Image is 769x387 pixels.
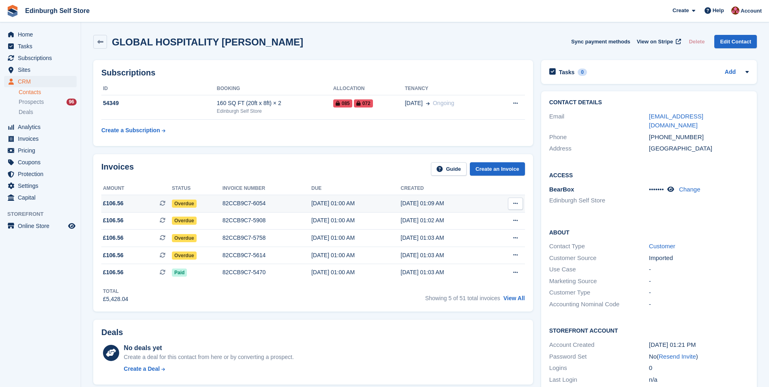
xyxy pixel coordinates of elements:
span: ( ) [657,353,698,360]
h2: GLOBAL HOSPITALITY [PERSON_NAME] [112,37,303,47]
span: £106.56 [103,268,124,277]
div: 54349 [101,99,217,107]
span: Create [673,6,689,15]
div: Account Created [549,340,649,350]
span: Overdue [172,252,197,260]
span: Paid [172,269,187,277]
span: Help [713,6,724,15]
a: Deals [19,108,77,116]
th: Amount [101,182,172,195]
div: Use Case [549,265,649,274]
th: Tenancy [405,82,494,95]
th: ID [101,82,217,95]
div: 96 [66,99,77,105]
span: Protection [18,168,66,180]
div: 0 [578,69,587,76]
a: Create an Invoice [470,162,525,176]
div: No [649,352,749,361]
div: [DATE] 01:03 AM [401,234,490,242]
div: Create a Deal [124,365,160,373]
div: Last Login [549,375,649,385]
div: 82CCB9C7-5470 [223,268,311,277]
span: Overdue [172,200,197,208]
span: Showing 5 of 51 total invoices [425,295,500,301]
div: Create a deal for this contact from here or by converting a prospect. [124,353,293,361]
th: Status [172,182,223,195]
img: Lucy Michalec [731,6,739,15]
button: Sync payment methods [571,35,630,48]
img: stora-icon-8386f47178a22dfd0bd8f6a31ec36ba5ce8667c1dd55bd0f319d3a0aa187defe.svg [6,5,19,17]
span: £106.56 [103,234,124,242]
div: Address [549,144,649,153]
a: [EMAIL_ADDRESS][DOMAIN_NAME] [649,113,703,129]
a: menu [4,41,77,52]
div: Create a Subscription [101,126,160,135]
span: Sites [18,64,66,75]
a: Change [679,186,700,193]
span: 085 [333,99,352,107]
div: [DATE] 01:03 AM [401,268,490,277]
span: Settings [18,180,66,191]
div: [DATE] 01:00 AM [311,234,401,242]
h2: Access [549,171,749,179]
div: Email [549,112,649,130]
div: Phone [549,133,649,142]
span: BearBox [549,186,574,193]
div: 82CCB9C7-5614 [223,251,311,260]
div: Edinburgh Self Store [217,107,333,115]
a: menu [4,145,77,156]
a: Preview store [67,221,77,231]
a: Resend Invite [659,353,696,360]
th: Booking [217,82,333,95]
button: Delete [685,35,708,48]
div: 82CCB9C7-5908 [223,216,311,225]
div: [DATE] 01:09 AM [401,199,490,208]
span: Coupons [18,157,66,168]
div: [DATE] 01:00 AM [311,199,401,208]
div: 0 [649,363,749,373]
th: Allocation [333,82,405,95]
a: menu [4,64,77,75]
span: Account [741,7,762,15]
a: menu [4,157,77,168]
span: Online Store [18,220,66,232]
div: 82CCB9C7-5758 [223,234,311,242]
span: £106.56 [103,251,124,260]
div: No deals yet [124,343,293,353]
div: Customer Type [549,288,649,297]
a: Create a Subscription [101,123,165,138]
th: Created [401,182,490,195]
div: £5,428.04 [103,295,128,303]
th: Due [311,182,401,195]
div: Password Set [549,352,649,361]
span: Deals [19,108,33,116]
div: [DATE] 01:00 AM [311,251,401,260]
a: menu [4,76,77,87]
div: [DATE] 01:21 PM [649,340,749,350]
a: menu [4,168,77,180]
div: - [649,277,749,286]
div: - [649,265,749,274]
h2: Subscriptions [101,68,525,77]
a: Edinburgh Self Store [22,4,93,17]
a: Prospects 96 [19,98,77,106]
div: [DATE] 01:00 AM [311,268,401,277]
div: [DATE] 01:03 AM [401,251,490,260]
a: Edit Contact [714,35,757,48]
a: View All [503,295,525,301]
a: menu [4,220,77,232]
h2: About [549,228,749,236]
span: Ongoing [433,100,454,106]
span: Tasks [18,41,66,52]
div: n/a [649,375,749,385]
a: menu [4,180,77,191]
span: Prospects [19,98,44,106]
div: Customer Source [549,254,649,263]
a: View on Stripe [634,35,683,48]
div: Contact Type [549,242,649,251]
span: Overdue [172,217,197,225]
span: 072 [354,99,373,107]
a: menu [4,121,77,133]
h2: Tasks [559,69,575,76]
div: [DATE] 01:02 AM [401,216,490,225]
